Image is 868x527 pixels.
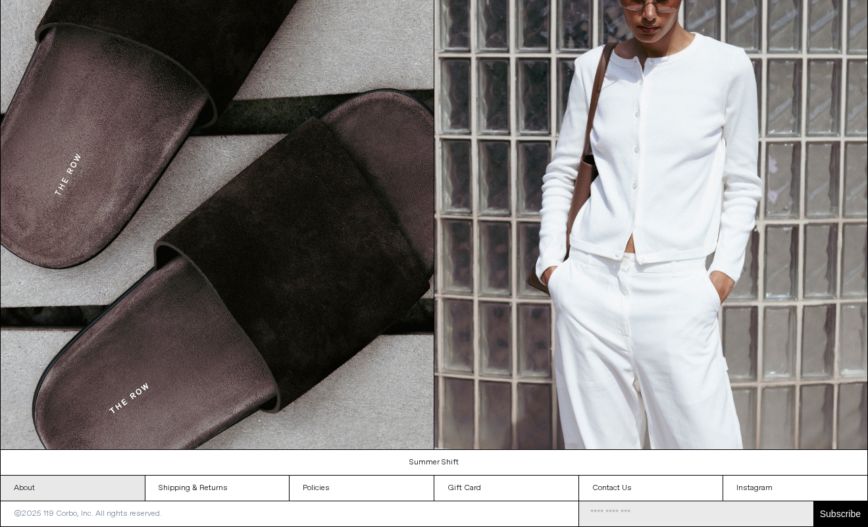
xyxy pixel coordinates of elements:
a: Policies [290,476,434,501]
a: Gift Card [434,476,578,501]
button: Subscribe [813,501,867,526]
a: Instagram [723,476,867,501]
a: About [1,476,145,501]
input: Email Address [579,501,813,526]
a: Shipping & Returns [145,476,290,501]
a: Summer Shift [1,450,868,475]
p: ©2025 119 Corbo, Inc. All rights reserved. [1,501,175,526]
a: Contact Us [579,476,723,501]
